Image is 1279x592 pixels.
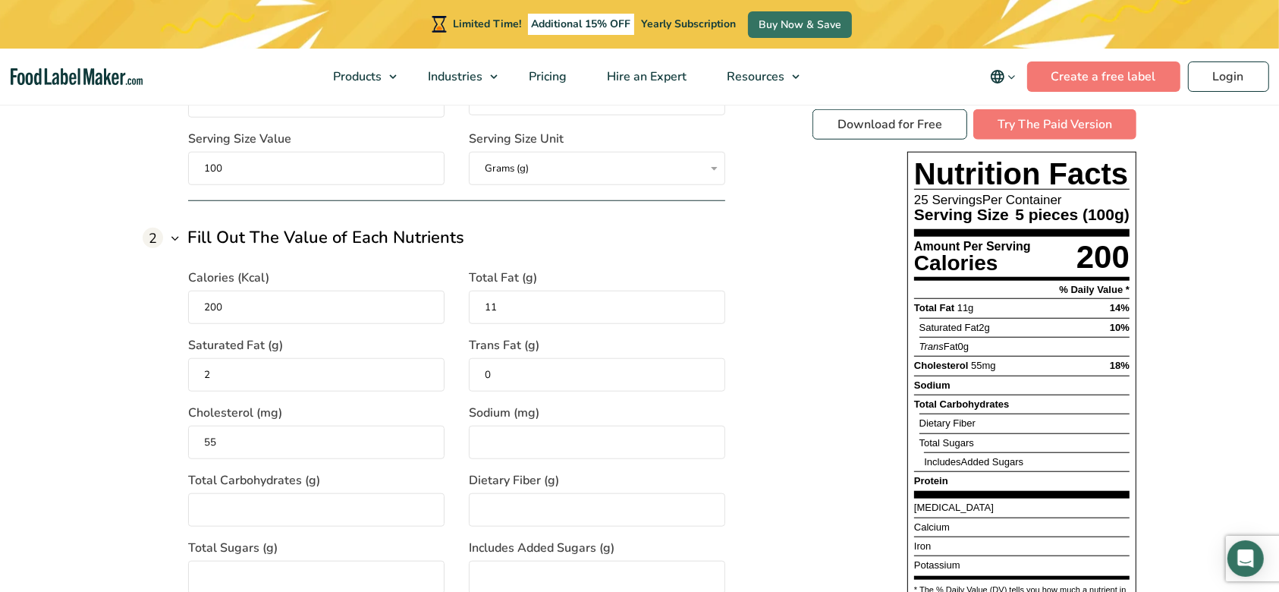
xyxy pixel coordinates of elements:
p: Serving Size [914,206,1012,222]
span: 2 [143,228,163,248]
div: Open Intercom Messenger [1227,540,1264,577]
span: Hire an Expert [603,68,689,85]
p: Includes Added Sugars [924,456,1023,467]
span: Trans [919,341,944,352]
span: Total Carbohydrates [914,398,1009,409]
span: Trans Fat (g) [469,336,539,354]
span: Sodium (mg) [469,404,539,422]
a: Resources [708,49,808,105]
span: Pricing [525,68,569,85]
strong: Total Fat [914,302,954,313]
a: Buy Now & Save [748,11,852,38]
span: 10% [1110,321,1130,332]
a: Create a free label [1027,61,1180,92]
span: 14% [1110,302,1130,313]
span: 11g [957,302,974,313]
span: Includes Added Sugars (g) [469,539,614,557]
span: 25 [914,193,929,207]
span: Additional 15% OFF [528,14,635,35]
p: Nutrition Facts [914,159,1130,189]
strong: Protein [914,475,948,487]
span: Total Carbohydrates (g) [188,471,320,490]
p: Total Sugars [919,437,974,448]
p: Potassium [914,560,960,571]
span: g [1114,206,1130,223]
p: Cholesterol [914,361,996,371]
span: 2g [979,321,989,332]
span: Yearly Subscription [641,17,736,31]
a: Products [314,49,405,105]
p: [MEDICAL_DATA] [914,502,994,513]
span: Total Sugars (g) [188,539,278,557]
span: Saturated Fat (g) [188,336,283,354]
h3: Fill Out The Value of Each Nutrients [187,225,464,250]
span: 0g [958,341,969,352]
span: Cholesterol (mg) [188,404,282,422]
span: Total Fat (g) [469,269,537,287]
span: Saturated Fat [919,321,990,332]
span: Servings [932,193,982,207]
span: 100 [1083,206,1114,223]
p: Iron [914,541,931,552]
span: 55mg [971,360,996,371]
span: Serving Size Value [188,130,291,148]
span: Dietary Fiber (g) [469,471,559,490]
span: Serving Size Unit [469,130,564,148]
a: Industries [409,49,506,105]
a: Pricing [510,49,584,105]
p: Calcium [914,521,950,532]
span: Products [329,68,384,85]
a: Hire an Expert [588,49,704,105]
p: % Daily Value * [1060,285,1130,294]
span: 200 [1076,239,1130,275]
p: Dietary Fiber [919,418,976,429]
p: Amount Per Serving [914,241,1031,253]
a: Login [1188,61,1269,92]
span: Limited Time! [453,17,521,31]
span: Industries [424,68,485,85]
span: Calories (Kcal) [188,269,269,287]
p: Sodium [914,379,951,390]
a: Try The Paid Version [973,109,1136,140]
p: Fat [919,342,969,352]
a: Download for Free [812,109,967,140]
span: Resources [723,68,787,85]
input: Example: 8 [188,152,445,185]
p: Calories [914,253,1031,274]
span: 5 pieces [1015,206,1078,223]
p: Per Container [914,194,1130,206]
span: 18% [1110,360,1130,371]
